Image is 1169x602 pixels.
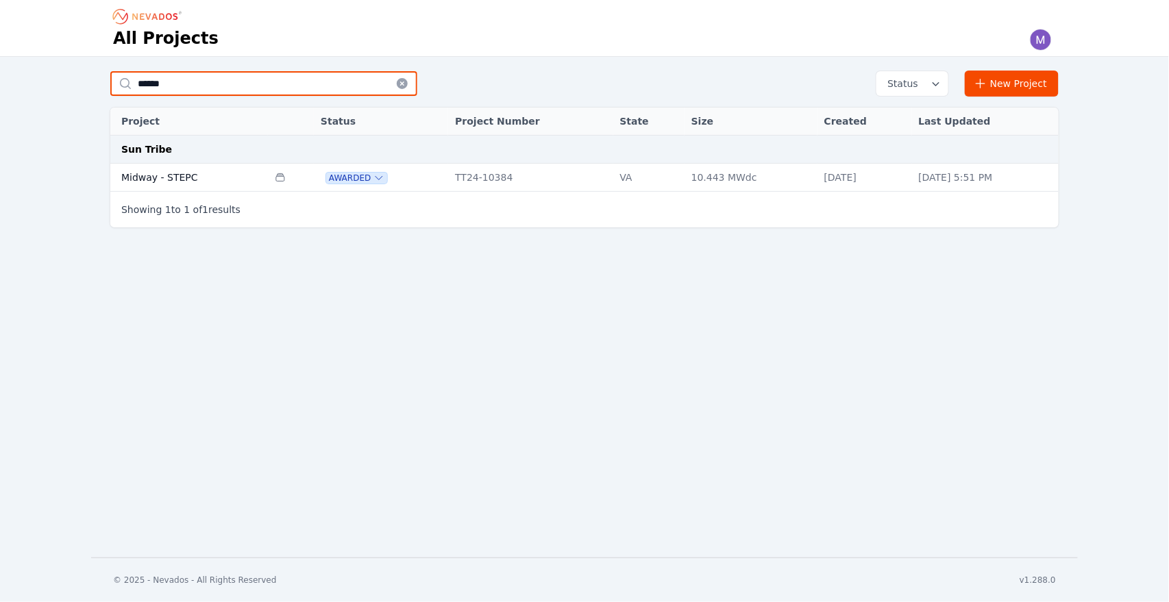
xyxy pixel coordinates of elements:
[110,164,268,192] td: Midway - STEPC
[110,136,1059,164] td: Sun Tribe
[685,164,817,192] td: 10.443 MWdc
[685,108,817,136] th: Size
[1020,575,1056,586] div: v1.288.0
[165,204,171,215] span: 1
[202,204,208,215] span: 1
[113,5,186,27] nav: Breadcrumb
[912,164,1059,192] td: [DATE] 5:51 PM
[113,27,219,49] h1: All Projects
[184,204,190,215] span: 1
[876,71,948,96] button: Status
[448,164,613,192] td: TT24-10384
[613,164,685,192] td: VA
[965,71,1059,97] a: New Project
[912,108,1059,136] th: Last Updated
[817,108,912,136] th: Created
[326,173,387,184] button: Awarded
[817,164,912,192] td: [DATE]
[113,575,277,586] div: © 2025 - Nevados - All Rights Reserved
[121,203,241,216] p: Showing to of results
[110,164,1059,192] tr: Midway - STEPCAwardedTT24-10384VA10.443 MWdc[DATE][DATE] 5:51 PM
[448,108,613,136] th: Project Number
[882,77,918,90] span: Status
[110,108,268,136] th: Project
[1030,29,1052,51] img: Madeline Koldos
[613,108,685,136] th: State
[314,108,448,136] th: Status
